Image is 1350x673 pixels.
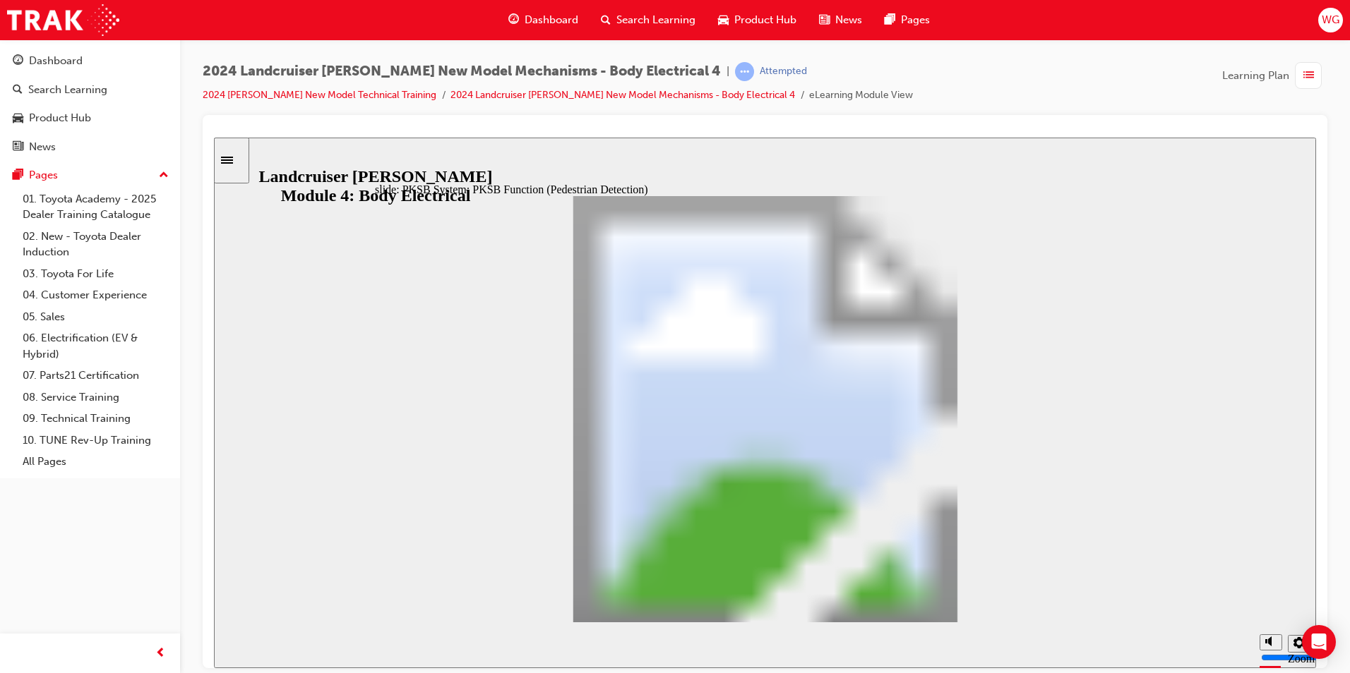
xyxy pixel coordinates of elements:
div: misc controls [1039,485,1095,530]
a: 07. Parts21 Certification [17,365,174,387]
a: News [6,134,174,160]
button: Settings [1074,497,1097,515]
div: Open Intercom Messenger [1302,625,1336,659]
a: 2024 [PERSON_NAME] New Model Technical Training [203,89,436,101]
div: News [29,139,56,155]
a: 01. Toyota Academy - 2025 Dealer Training Catalogue [17,188,174,226]
a: 06. Electrification (EV & Hybrid) [17,327,174,365]
span: car-icon [718,11,729,29]
span: news-icon [13,141,23,154]
div: Pages [29,167,58,183]
img: Trak [7,4,119,36]
div: Dashboard [29,53,83,69]
button: Mute (Ctrl+Alt+M) [1046,497,1068,513]
span: car-icon [13,112,23,125]
a: search-iconSearch Learning [590,6,707,35]
div: Attempted [760,65,807,78]
span: up-icon [159,166,169,185]
div: Search Learning [28,82,107,98]
a: guage-iconDashboard [497,6,590,35]
a: Product Hub [6,105,174,131]
span: Search Learning [616,12,695,28]
a: pages-iconPages [873,6,941,35]
a: 2024 Landcruiser [PERSON_NAME] New Model Mechanisms - Body Electrical 4 [450,89,795,101]
span: Pages [901,12,930,28]
button: DashboardSearch LearningProduct HubNews [6,45,174,162]
span: News [835,12,862,28]
a: car-iconProduct Hub [707,6,808,35]
a: All Pages [17,451,174,473]
button: Pages [6,162,174,188]
a: 02. New - Toyota Dealer Induction [17,226,174,263]
span: guage-icon [508,11,519,29]
span: Product Hub [734,12,796,28]
a: 03. Toyota For Life [17,263,174,285]
span: pages-icon [885,11,895,29]
span: learningRecordVerb_ATTEMPT-icon [735,62,754,81]
span: search-icon [13,84,23,97]
span: pages-icon [13,169,23,182]
span: WG [1322,12,1339,28]
span: prev-icon [155,645,166,662]
span: 2024 Landcruiser [PERSON_NAME] New Model Mechanisms - Body Electrical 4 [203,63,721,80]
a: Dashboard [6,48,174,74]
span: guage-icon [13,55,23,68]
input: volume [1047,514,1138,526]
span: search-icon [601,11,611,29]
span: list-icon [1303,67,1314,85]
a: 04. Customer Experience [17,284,174,306]
a: news-iconNews [808,6,873,35]
li: eLearning Module View [809,87,913,104]
span: Learning Plan [1222,68,1289,84]
a: 08. Service Training [17,387,174,408]
label: Zoom to fit [1074,515,1101,552]
span: | [727,63,729,80]
a: Search Learning [6,77,174,103]
button: WG [1318,8,1343,32]
a: 05. Sales [17,306,174,328]
a: 10. TUNE Rev-Up Training [17,430,174,451]
span: news-icon [819,11,830,29]
span: Dashboard [525,12,578,28]
div: Product Hub [29,110,91,126]
button: Learning Plan [1222,62,1327,89]
a: 09. Technical Training [17,408,174,430]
